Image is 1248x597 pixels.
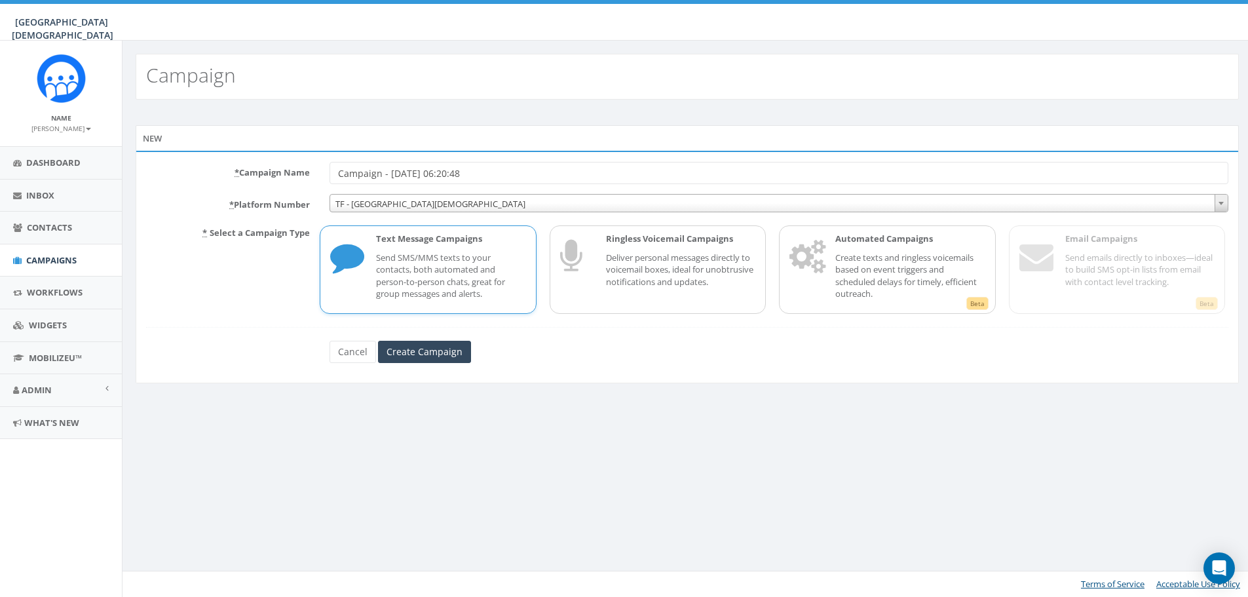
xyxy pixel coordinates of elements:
[26,254,77,266] span: Campaigns
[26,157,81,168] span: Dashboard
[31,122,91,134] a: [PERSON_NAME]
[235,166,239,178] abbr: required
[1156,578,1240,590] a: Acceptable Use Policy
[37,54,86,103] img: Rally_Corp_Icon_1.png
[136,194,320,211] label: Platform Number
[1196,297,1218,310] span: Beta
[29,319,67,331] span: Widgets
[24,417,79,429] span: What's New
[330,195,1228,213] span: TF - Linfield Christian School
[835,233,985,245] p: Automated Campaigns
[136,125,1239,151] div: New
[330,194,1228,212] span: TF - Linfield Christian School
[606,233,755,245] p: Ringless Voicemail Campaigns
[12,16,113,41] span: [GEOGRAPHIC_DATA][DEMOGRAPHIC_DATA]
[1203,552,1235,584] div: Open Intercom Messenger
[29,352,82,364] span: MobilizeU™
[835,252,985,300] p: Create texts and ringless voicemails based on event triggers and scheduled delays for timely, eff...
[210,227,310,239] span: Select a Campaign Type
[966,297,989,310] span: Beta
[378,341,471,363] input: Create Campaign
[1081,578,1144,590] a: Terms of Service
[22,384,52,396] span: Admin
[31,124,91,133] small: [PERSON_NAME]
[330,162,1228,184] input: Enter Campaign Name
[376,252,525,300] p: Send SMS/MMS texts to your contacts, both automated and person-to-person chats, great for group m...
[27,221,72,233] span: Contacts
[229,199,234,210] abbr: required
[136,162,320,179] label: Campaign Name
[606,252,755,288] p: Deliver personal messages directly to voicemail boxes, ideal for unobtrusive notifications and up...
[376,233,525,245] p: Text Message Campaigns
[146,64,236,86] h2: Campaign
[51,113,71,123] small: Name
[27,286,83,298] span: Workflows
[330,341,376,363] a: Cancel
[26,189,54,201] span: Inbox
